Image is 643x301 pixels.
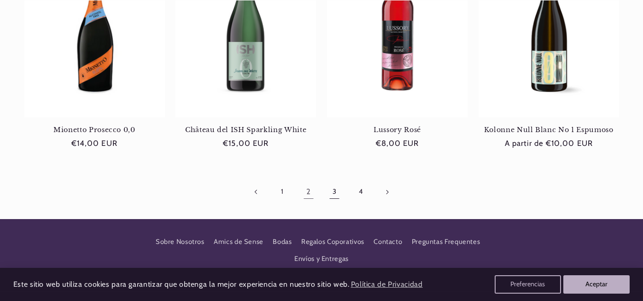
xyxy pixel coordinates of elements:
[294,250,349,267] a: Envíos y Entregas
[24,126,165,134] a: Mionetto Prosecco 0,0
[327,126,468,134] a: Lussory Rosé
[272,181,293,203] a: Página 1
[246,181,267,203] a: Pagina anterior
[412,234,480,250] a: Preguntas Frequentes
[214,234,263,250] a: Amics de Sense
[13,280,350,289] span: Este sitio web utiliza cookies para garantizar que obtenga la mejor experiencia en nuestro sitio ...
[273,234,292,250] a: Bodas
[301,234,364,250] a: Regalos Coporativos
[495,275,561,294] button: Preferencias
[349,277,424,293] a: Política de Privacidad (opens in a new tab)
[374,234,402,250] a: Contacto
[563,275,630,294] button: Aceptar
[324,181,345,203] a: Página 3
[350,181,371,203] a: Página 4
[24,181,619,203] nav: Paginación
[376,181,397,203] a: Página siguiente
[298,181,319,203] a: Página 2
[479,126,619,134] a: Kolonne Null Blanc No 1 Espumoso
[156,236,205,250] a: Sobre Nosotros
[175,126,316,134] a: Château del ISH Sparkling White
